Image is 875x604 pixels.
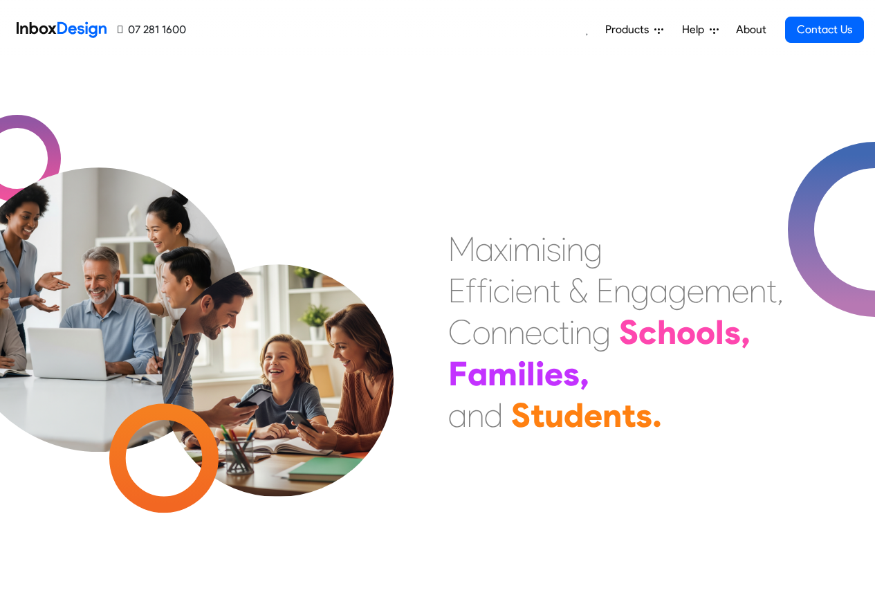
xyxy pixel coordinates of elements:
div: h [657,311,676,353]
div: t [622,394,636,436]
img: parents_with_child.png [133,207,423,497]
div: o [696,311,715,353]
div: o [472,311,490,353]
span: Products [605,21,654,38]
div: m [704,270,732,311]
div: e [515,270,533,311]
a: Contact Us [785,17,864,43]
div: n [508,311,525,353]
div: , [741,311,750,353]
div: n [614,270,631,311]
span: Help [682,21,710,38]
div: u [544,394,564,436]
div: t [559,311,569,353]
div: c [542,311,559,353]
div: n [490,311,508,353]
div: C [448,311,472,353]
div: i [508,228,513,270]
div: t [766,270,777,311]
div: m [488,353,517,394]
div: M [448,228,475,270]
div: f [466,270,477,311]
div: n [567,228,584,270]
div: n [467,394,484,436]
div: S [511,394,531,436]
div: e [525,311,542,353]
div: g [631,270,650,311]
div: , [777,270,784,311]
div: f [477,270,488,311]
div: i [569,311,575,353]
div: s [563,353,580,394]
a: 07 281 1600 [118,21,186,38]
div: e [544,353,563,394]
div: s [724,311,741,353]
div: t [531,394,544,436]
div: n [749,270,766,311]
div: s [546,228,561,270]
div: g [592,311,611,353]
div: a [475,228,494,270]
div: i [561,228,567,270]
div: a [650,270,668,311]
div: l [715,311,724,353]
div: l [526,353,535,394]
div: s [636,394,652,436]
div: S [619,311,638,353]
div: i [488,270,493,311]
div: g [584,228,602,270]
div: i [541,228,546,270]
div: c [638,311,657,353]
div: n [533,270,550,311]
div: i [535,353,544,394]
div: i [510,270,515,311]
div: e [732,270,749,311]
div: n [602,394,622,436]
div: i [517,353,526,394]
div: g [668,270,687,311]
a: Help [676,16,724,44]
div: . [652,394,662,436]
div: , [580,353,589,394]
div: a [468,353,488,394]
div: d [484,394,503,436]
div: Maximising Efficient & Engagement, Connecting Schools, Families, and Students. [448,228,784,436]
div: o [676,311,696,353]
div: E [448,270,466,311]
div: & [569,270,588,311]
div: t [550,270,560,311]
a: About [732,16,770,44]
a: Products [600,16,669,44]
div: d [564,394,584,436]
div: F [448,353,468,394]
div: n [575,311,592,353]
div: x [494,228,508,270]
div: E [596,270,614,311]
div: c [493,270,510,311]
div: e [584,394,602,436]
div: a [448,394,467,436]
div: m [513,228,541,270]
div: e [687,270,704,311]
